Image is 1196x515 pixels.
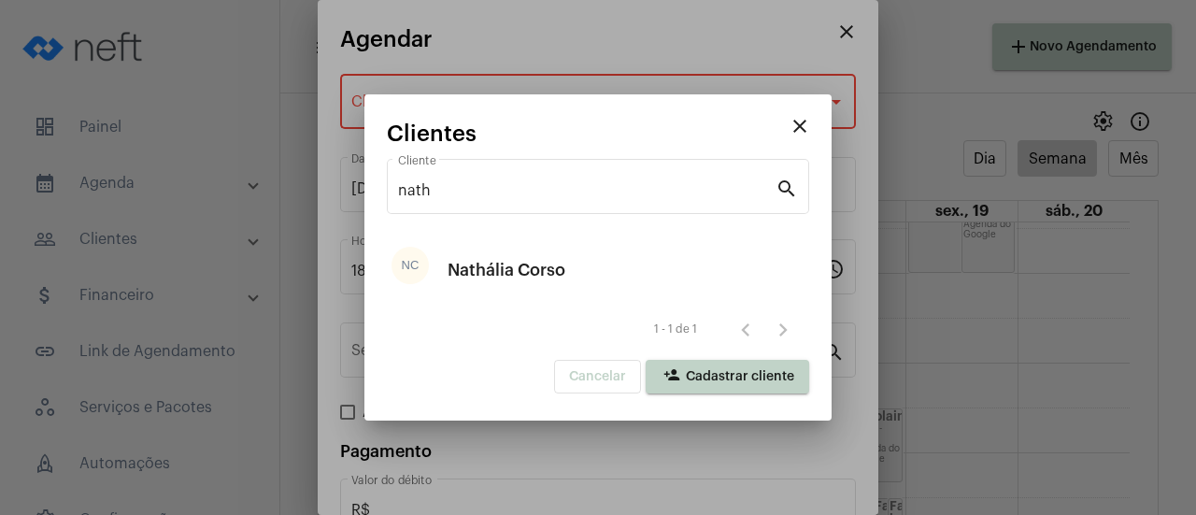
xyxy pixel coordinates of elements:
[661,366,683,389] mat-icon: person_add
[569,370,626,383] span: Cancelar
[661,370,794,383] span: Cadastrar cliente
[554,360,641,393] button: Cancelar
[727,310,764,348] button: Página anterior
[789,115,811,137] mat-icon: close
[764,310,802,348] button: Próxima página
[776,177,798,199] mat-icon: search
[398,182,776,199] input: Pesquisar cliente
[392,247,429,284] div: NC
[448,242,565,298] div: Nathália Corso
[646,360,809,393] button: Cadastrar cliente
[654,323,697,336] div: 1 - 1 de 1
[387,122,477,146] span: Clientes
